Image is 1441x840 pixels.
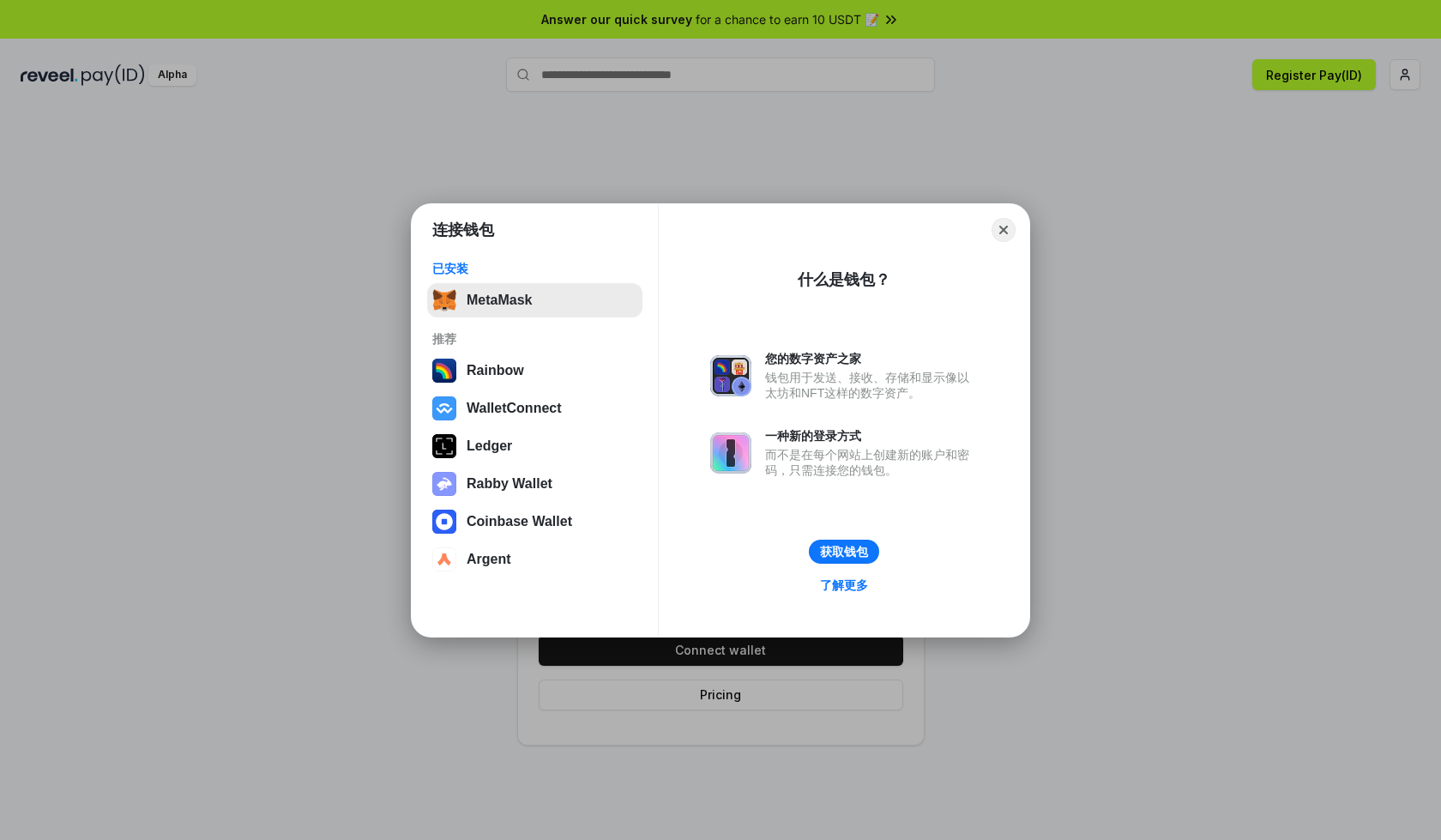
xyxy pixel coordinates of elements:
[427,391,642,426] button: WalletConnect
[432,396,456,420] img: svg+xml,%3Csvg%20width%3D%2228%22%20height%3D%2228%22%20viewBox%3D%220%200%2028%2028%22%20fill%3D...
[427,429,642,463] button: Ledger
[765,447,978,478] div: 而不是在每个网站上创建新的账户和密码，只需连接您的钱包。
[427,542,642,577] button: Argent
[432,547,456,571] img: svg+xml,%3Csvg%20width%3D%2228%22%20height%3D%2228%22%20viewBox%3D%220%200%2028%2028%22%20fill%3D...
[427,467,642,501] button: Rabby Wallet
[810,574,878,596] a: 了解更多
[432,331,637,347] div: 推荐
[467,514,572,529] div: Coinbase Wallet
[432,288,456,312] img: svg+xml,%3Csvg%20fill%3D%22none%22%20height%3D%2233%22%20viewBox%3D%220%200%2035%2033%22%20width%...
[820,577,868,593] div: 了解更多
[427,283,642,317] button: MetaMask
[820,544,868,559] div: 获取钱包
[427,354,642,388] button: Rainbow
[710,355,751,396] img: svg+xml,%3Csvg%20xmlns%3D%22http%3A%2F%2Fwww.w3.org%2F2000%2Fsvg%22%20fill%3D%22none%22%20viewBox...
[467,438,512,454] div: Ledger
[467,401,562,416] div: WalletConnect
[765,370,978,401] div: 钱包用于发送、接收、存储和显示像以太坊和NFT这样的数字资产。
[467,476,552,492] div: Rabby Wallet
[427,505,642,539] button: Coinbase Wallet
[765,428,978,444] div: 一种新的登录方式
[432,472,456,496] img: svg+xml,%3Csvg%20xmlns%3D%22http%3A%2F%2Fwww.w3.org%2F2000%2Fsvg%22%20fill%3D%22none%22%20viewBox...
[798,269,890,290] div: 什么是钱包？
[432,434,456,458] img: svg+xml,%3Csvg%20xmlns%3D%22http%3A%2F%2Fwww.w3.org%2F2000%2Fsvg%22%20width%3D%2228%22%20height%3...
[432,359,456,383] img: svg+xml,%3Csvg%20width%3D%22120%22%20height%3D%22120%22%20viewBox%3D%220%200%20120%20120%22%20fil...
[432,261,637,276] div: 已安装
[467,293,532,308] div: MetaMask
[467,552,511,567] div: Argent
[710,432,751,474] img: svg+xml,%3Csvg%20xmlns%3D%22http%3A%2F%2Fwww.w3.org%2F2000%2Fsvg%22%20fill%3D%22none%22%20viewBox...
[467,363,524,378] div: Rainbow
[432,510,456,534] img: svg+xml,%3Csvg%20width%3D%2228%22%20height%3D%2228%22%20viewBox%3D%220%200%2028%2028%22%20fill%3D...
[992,218,1016,242] button: Close
[809,540,879,564] button: 获取钱包
[765,351,978,366] div: 您的数字资产之家
[432,220,494,240] h1: 连接钱包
